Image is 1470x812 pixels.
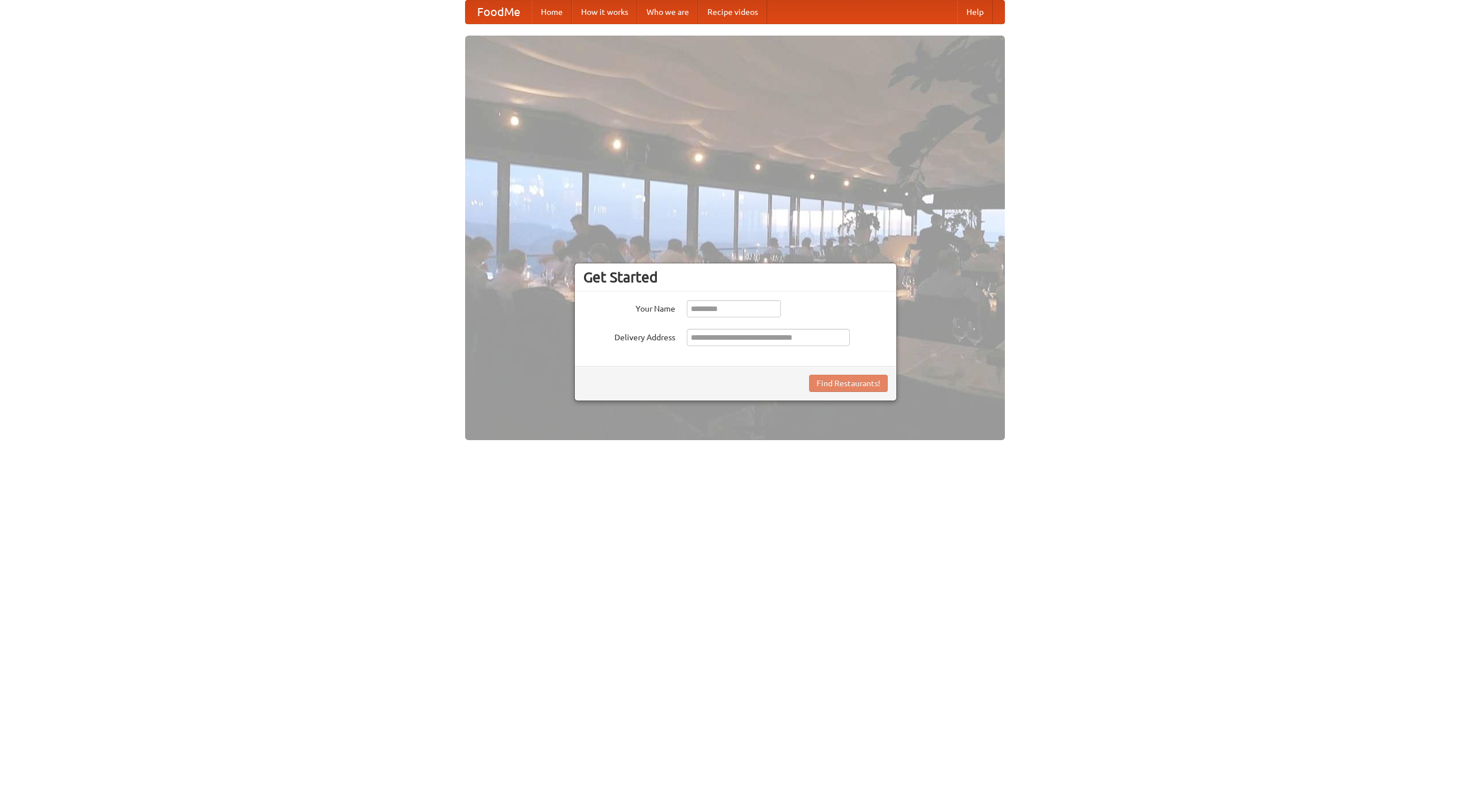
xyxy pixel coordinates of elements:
label: Delivery Address [583,329,675,343]
a: Help [957,1,993,24]
a: How it works [572,1,637,24]
label: Your Name [583,300,675,314]
a: Recipe videos [698,1,767,24]
button: Find Restaurants! [809,375,888,392]
a: Home [532,1,572,24]
a: FoodMe [466,1,532,24]
a: Who we are [637,1,698,24]
h3: Get Started [583,269,888,286]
